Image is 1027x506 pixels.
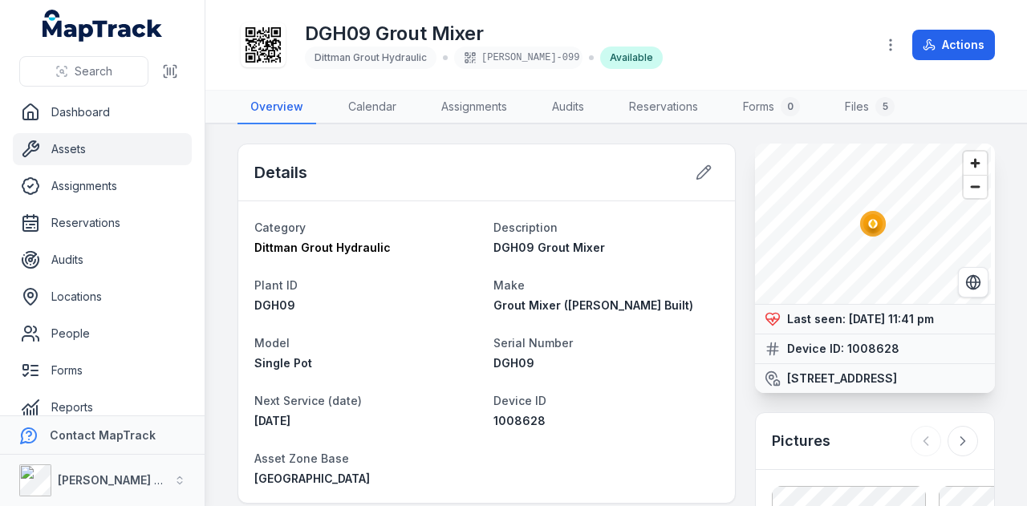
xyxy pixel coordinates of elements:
[493,241,605,254] span: DGH09 Grout Mixer
[254,278,298,292] span: Plant ID
[254,414,290,427] span: [DATE]
[13,244,192,276] a: Audits
[335,91,409,124] a: Calendar
[13,281,192,313] a: Locations
[58,473,189,487] strong: [PERSON_NAME] Group
[493,414,546,427] span: 1008628
[254,451,349,465] span: Asset Zone Base
[254,356,312,370] span: Single Pot
[849,312,934,326] span: [DATE] 11:41 pm
[875,97,895,116] div: 5
[787,341,844,357] strong: Device ID:
[13,207,192,239] a: Reservations
[237,91,316,124] a: Overview
[254,161,307,184] h2: Details
[493,394,546,407] span: Device ID
[493,336,573,350] span: Serial Number
[493,356,534,370] span: DGH09
[493,278,525,292] span: Make
[787,370,897,387] strong: [STREET_ADDRESS]
[19,56,148,87] button: Search
[254,336,290,350] span: Model
[958,267,988,298] button: Switch to Satellite View
[254,414,290,427] time: 09/07/2025, 12:00:00 am
[539,91,597,124] a: Audits
[616,91,711,124] a: Reservations
[964,175,987,198] button: Zoom out
[13,318,192,350] a: People
[50,428,156,442] strong: Contact MapTrack
[254,241,391,254] span: Dittman Grout Hydraulic
[305,21,663,47] h1: DGH09 Grout Mixer
[832,91,907,124] a: Files5
[315,51,427,63] span: Dittman Grout Hydraulic
[600,47,663,69] div: Available
[254,298,295,312] span: DGH09
[13,170,192,202] a: Assignments
[772,430,830,452] h3: Pictures
[912,30,995,60] button: Actions
[43,10,163,42] a: MapTrack
[254,221,306,234] span: Category
[849,312,934,326] time: 07/09/2025, 11:41:00 pm
[493,221,558,234] span: Description
[254,394,362,407] span: Next Service (date)
[254,472,370,485] span: [GEOGRAPHIC_DATA]
[964,152,987,175] button: Zoom in
[13,391,192,423] a: Reports
[781,97,800,116] div: 0
[847,341,899,357] strong: 1008628
[428,91,520,124] a: Assignments
[13,133,192,165] a: Assets
[13,354,192,387] a: Forms
[493,298,693,312] span: Grout Mixer ([PERSON_NAME] Built)
[730,91,813,124] a: Forms0
[75,63,112,79] span: Search
[13,96,192,128] a: Dashboard
[787,311,846,327] strong: Last seen:
[454,47,583,69] div: [PERSON_NAME]-099
[755,144,991,304] canvas: Map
